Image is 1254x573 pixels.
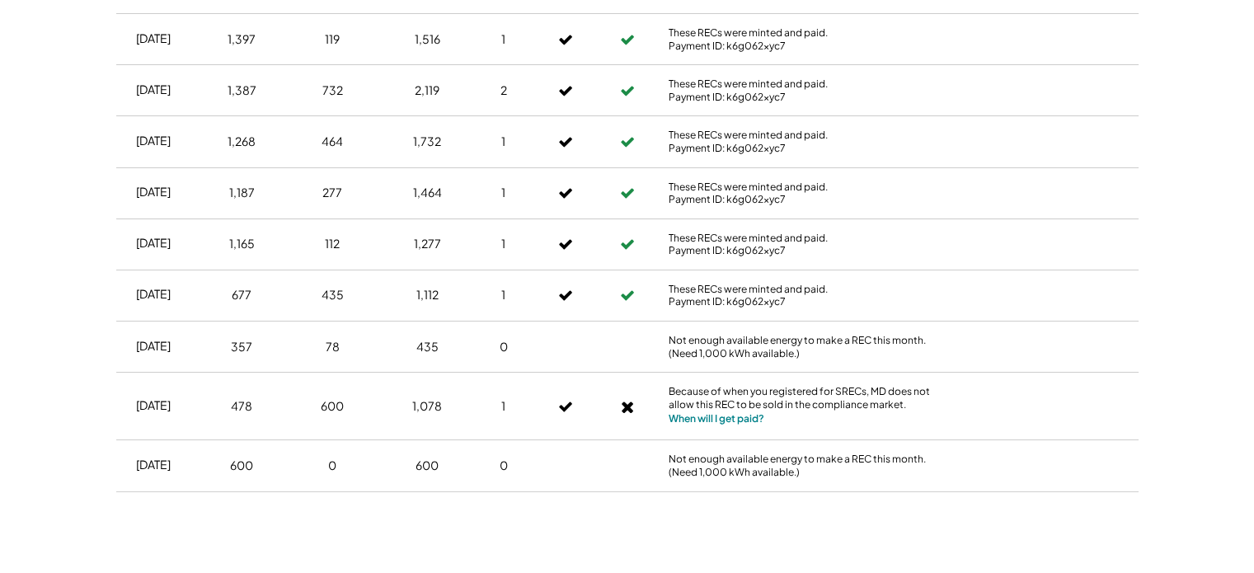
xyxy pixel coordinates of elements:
div: 0 [500,458,508,474]
div: 600 [321,398,344,415]
div: These RECs were minted and paid. Payment ID: k6g062xyc7 [669,181,949,206]
div: 1,732 [413,134,441,150]
div: 1 [501,236,505,252]
div: These RECs were minted and paid. Payment ID: k6g062xyc7 [669,129,949,154]
div: 732 [322,82,343,99]
button: When will I get paid? [669,411,764,427]
div: [DATE] [136,397,171,414]
div: 435 [416,339,439,355]
div: 119 [325,31,340,48]
div: 1,387 [228,82,256,99]
div: Not enough available energy to make a REC this month. (Need 1,000 kWh available.) [669,453,949,478]
div: [DATE] [136,31,171,47]
div: 1 [501,31,505,48]
div: 1,397 [228,31,256,48]
div: 78 [326,339,340,355]
div: 1,187 [229,185,255,201]
div: 600 [416,458,439,474]
div: Because of when you registered for SRECs, MD does not allow this REC to be sold in the compliance... [669,385,949,411]
button: Payment approved, but not yet initiated. [615,394,640,419]
div: 1,464 [413,185,442,201]
div: [DATE] [136,133,171,149]
div: 1,112 [416,287,439,303]
div: 1,277 [414,236,441,252]
div: 1 [501,287,505,303]
div: 277 [322,185,342,201]
div: 0 [328,458,336,474]
div: 357 [231,339,252,355]
div: These RECs were minted and paid. Payment ID: k6g062xyc7 [669,77,949,103]
div: 1,516 [415,31,440,48]
div: [DATE] [136,235,171,251]
div: [DATE] [136,286,171,303]
div: 600 [230,458,253,474]
div: [DATE] [136,184,171,200]
div: 1,078 [412,398,442,415]
div: [DATE] [136,338,171,355]
div: 1,268 [228,134,256,150]
div: 1 [501,134,505,150]
div: 464 [322,134,343,150]
div: [DATE] [136,82,171,98]
div: 0 [500,339,508,355]
div: 1 [501,398,505,415]
div: 112 [325,236,340,252]
div: 1 [501,185,505,201]
div: 478 [231,398,252,415]
div: 435 [322,287,344,303]
div: 677 [232,287,251,303]
div: Not enough available energy to make a REC this month. (Need 1,000 kWh available.) [669,334,949,359]
div: 2,119 [415,82,439,99]
div: [DATE] [136,457,171,473]
div: These RECs were minted and paid. Payment ID: k6g062xyc7 [669,283,949,308]
div: 1,165 [229,236,255,252]
div: These RECs were minted and paid. Payment ID: k6g062xyc7 [669,26,949,52]
div: 2 [500,82,507,99]
div: These RECs were minted and paid. Payment ID: k6g062xyc7 [669,232,949,257]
